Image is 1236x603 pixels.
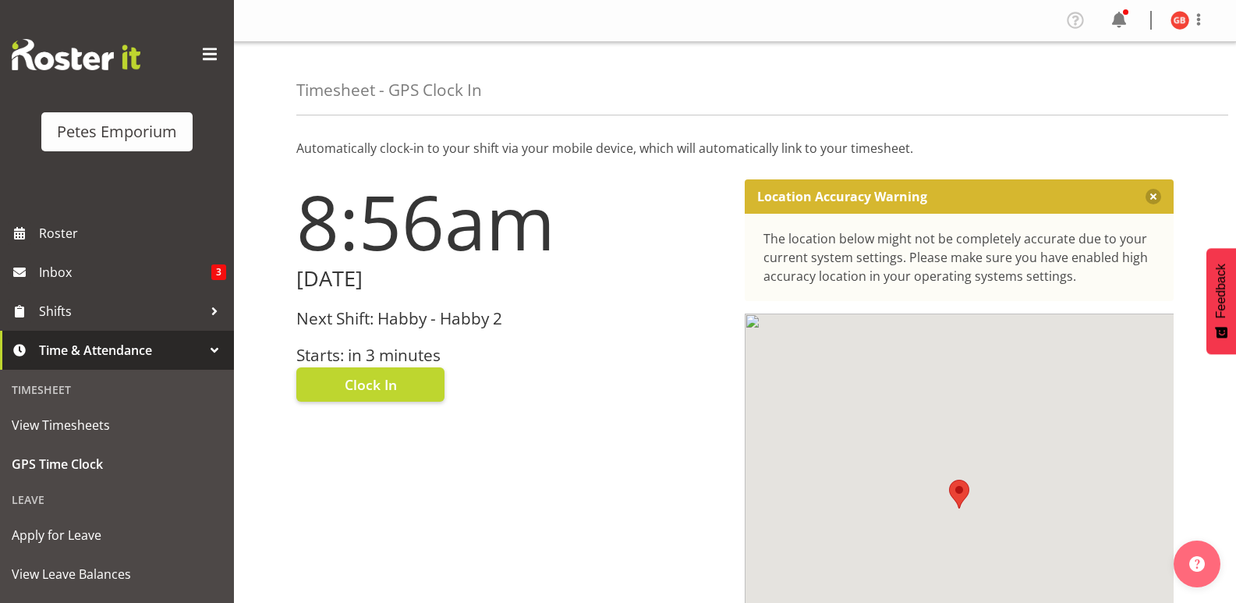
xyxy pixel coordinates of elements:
span: View Timesheets [12,413,222,437]
h2: [DATE] [296,267,726,291]
a: View Leave Balances [4,555,230,594]
div: Timesheet [4,374,230,406]
a: View Timesheets [4,406,230,445]
div: Leave [4,484,230,516]
h1: 8:56am [296,179,726,264]
div: Petes Emporium [57,120,177,144]
span: Feedback [1214,264,1228,318]
a: Apply for Leave [4,516,230,555]
img: help-xxl-2.png [1189,556,1205,572]
img: gillian-byford11184.jpg [1170,11,1189,30]
span: Apply for Leave [12,523,222,547]
button: Clock In [296,367,444,402]
p: Automatically clock-in to your shift via your mobile device, which will automatically link to you... [296,139,1174,158]
h3: Starts: in 3 minutes [296,346,726,364]
div: The location below might not be completely accurate due to your current system settings. Please m... [763,229,1156,286]
span: 3 [211,264,226,280]
span: Time & Attendance [39,339,203,362]
button: Feedback - Show survey [1206,248,1236,354]
span: Shifts [39,300,203,323]
span: View Leave Balances [12,562,222,586]
span: GPS Time Clock [12,452,222,476]
p: Location Accuracy Warning [757,189,927,204]
h3: Next Shift: Habby - Habby 2 [296,310,726,328]
button: Close message [1146,189,1161,204]
span: Roster [39,222,226,245]
img: Rosterit website logo [12,39,140,70]
a: GPS Time Clock [4,445,230,484]
span: Clock In [345,374,397,395]
span: Inbox [39,261,211,284]
h4: Timesheet - GPS Clock In [296,81,482,99]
